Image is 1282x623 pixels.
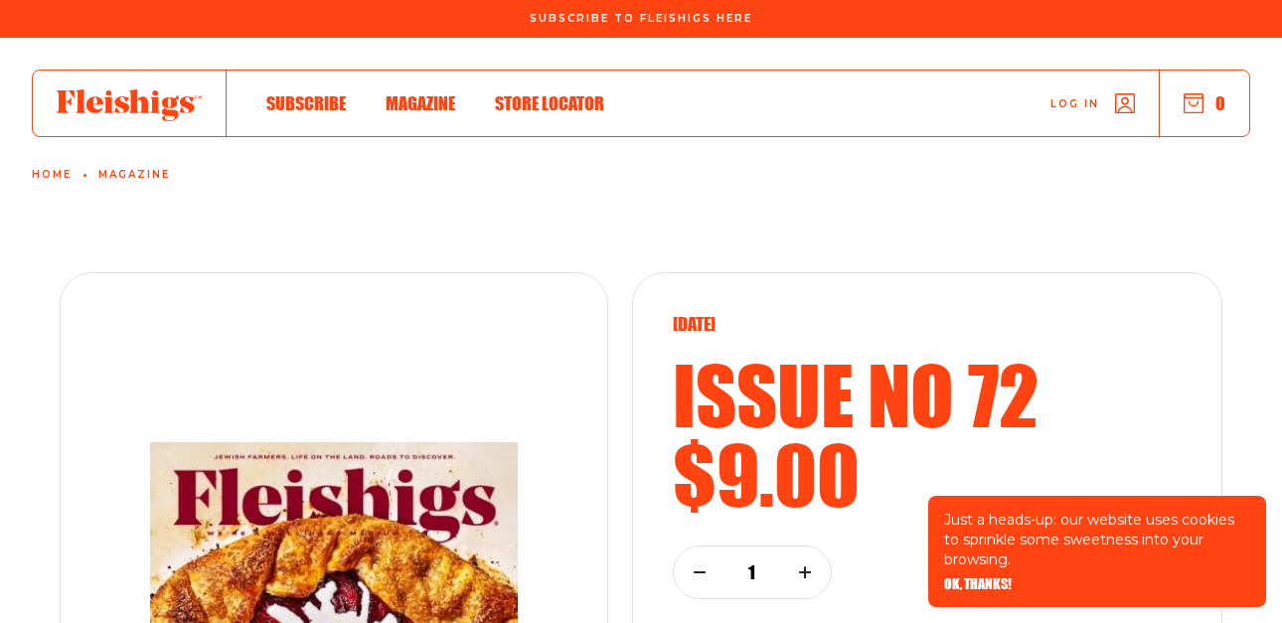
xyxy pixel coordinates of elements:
[386,92,455,114] span: Magazine
[266,92,346,114] span: Subscribe
[266,89,346,116] a: Subscribe
[98,169,170,181] a: Magazine
[944,577,1012,591] button: OK, THANKS!
[673,313,1182,335] p: [DATE]
[386,89,455,116] a: Magazine
[32,169,72,181] a: Home
[526,13,756,23] a: Subscribe To Fleishigs Here
[1050,96,1099,111] span: Log in
[1184,92,1225,114] button: 0
[673,434,1182,514] h2: $9.00
[673,355,1182,434] h2: Issue no 72
[530,13,752,25] span: Subscribe To Fleishigs Here
[944,510,1250,569] p: Just a heads-up: our website uses cookies to sprinkle some sweetness into your browsing.
[495,89,604,116] a: Store locator
[495,92,604,114] span: Store locator
[1050,93,1135,113] a: Log in
[739,561,765,583] p: 1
